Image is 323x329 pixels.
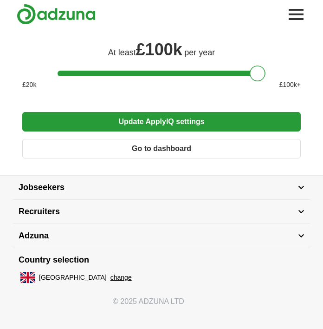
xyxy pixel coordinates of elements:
span: £ 100 k+ [279,80,301,90]
img: toggle icon [298,234,304,238]
img: toggle icon [298,185,304,190]
button: Toggle main navigation menu [286,4,306,25]
span: Adzuna [19,230,49,242]
button: Go to dashboard [22,139,301,158]
h4: Country selection [13,248,310,272]
span: £ 100k [136,40,182,59]
img: toggle icon [298,210,304,214]
button: change [110,273,132,283]
span: Jobseekers [19,181,65,194]
span: Recruiters [19,205,60,218]
img: Adzuna logo [17,4,96,25]
span: per year [184,48,215,57]
span: At least [108,48,136,57]
span: [GEOGRAPHIC_DATA] [39,273,107,283]
img: UK flag [20,272,35,283]
span: £ 20 k [22,80,36,90]
button: Update ApplyIQ settings [22,112,301,132]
